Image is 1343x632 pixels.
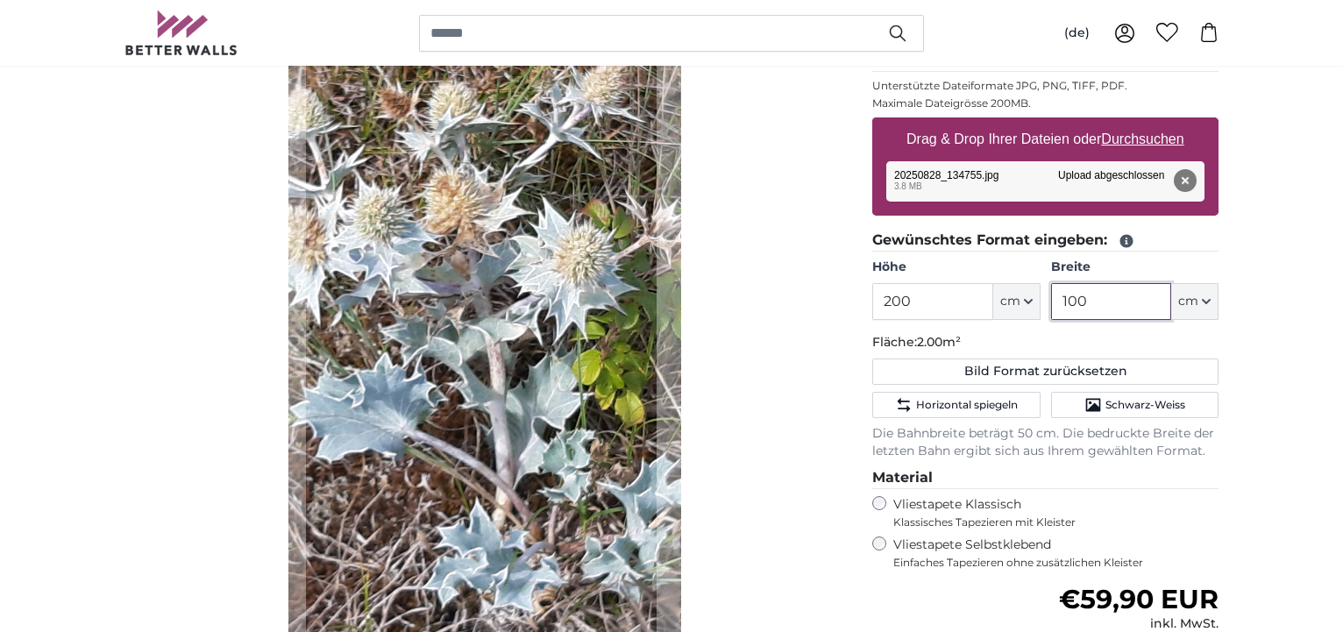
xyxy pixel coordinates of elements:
button: cm [993,283,1041,320]
legend: Gewünschtes Format eingeben: [872,230,1219,252]
span: Horizontal spiegeln [916,398,1018,412]
button: Schwarz-Weiss [1051,392,1219,418]
img: Betterwalls [124,11,238,55]
button: (de) [1050,18,1104,49]
label: Höhe [872,259,1040,276]
span: €59,90 EUR [1059,583,1219,615]
p: Fläche: [872,334,1219,352]
button: Bild Format zurücksetzen [872,359,1219,385]
span: 2.00m² [917,334,961,350]
p: Unterstützte Dateiformate JPG, PNG, TIFF, PDF. [872,79,1219,93]
label: Vliestapete Selbstklebend [893,536,1219,570]
button: cm [1171,283,1219,320]
span: Schwarz-Weiss [1105,398,1185,412]
span: cm [1000,293,1020,310]
p: Die Bahnbreite beträgt 50 cm. Die bedruckte Breite der letzten Bahn ergibt sich aus Ihrem gewählt... [872,425,1219,460]
u: Durchsuchen [1102,131,1184,146]
label: Drag & Drop Ihrer Dateien oder [899,122,1191,157]
button: Horizontal spiegeln [872,392,1040,418]
label: Vliestapete Klassisch [893,496,1204,529]
label: Breite [1051,259,1219,276]
span: cm [1178,293,1198,310]
span: Klassisches Tapezieren mit Kleister [893,515,1204,529]
p: Maximale Dateigrösse 200MB. [872,96,1219,110]
legend: Material [872,467,1219,489]
span: Einfaches Tapezieren ohne zusätzlichen Kleister [893,556,1219,570]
